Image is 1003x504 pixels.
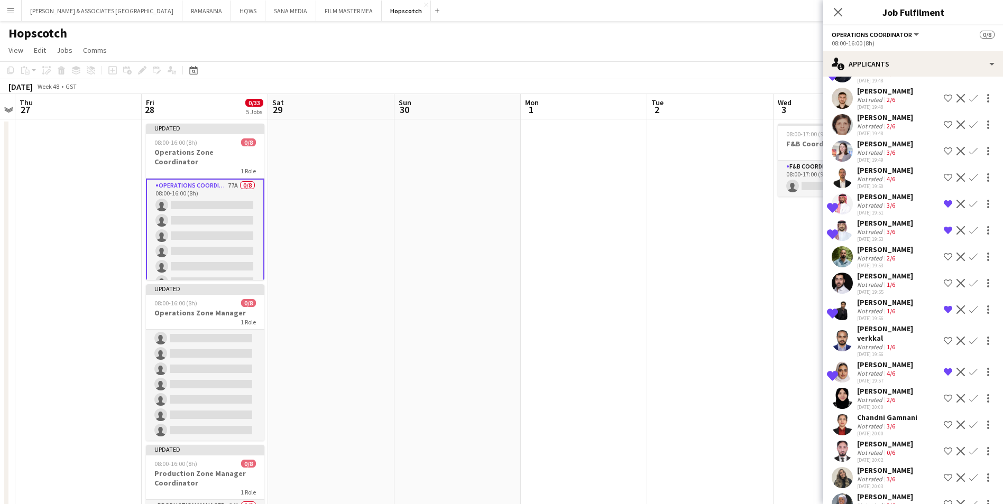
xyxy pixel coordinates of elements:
div: [DATE] 19:51 [857,209,913,216]
div: [PERSON_NAME] [857,113,913,122]
div: [DATE] [8,81,33,92]
span: 1 Role [241,488,256,496]
span: Tue [651,98,664,107]
span: 0/8 [241,460,256,468]
div: Not rated [857,307,885,315]
h3: Operations Zone Coordinator [146,147,264,166]
div: [DATE] 19:56 [857,315,913,322]
div: Not rated [857,96,885,104]
span: Mon [525,98,539,107]
span: 30 [397,104,411,116]
app-skills-label: 2/6 [887,96,895,104]
app-job-card: 08:00-17:00 (9h)0/1F&B Coordinator1 RoleF&B Coordinator34A0/108:00-17:00 (9h) [778,124,896,197]
app-card-role: Operations Coordinator77A0/808:00-16:00 (8h) [146,179,264,324]
span: 08:00-16:00 (8h) [154,138,197,146]
span: Fri [146,98,154,107]
span: Wed [778,98,792,107]
div: [PERSON_NAME] [857,271,913,281]
div: [DATE] 19:49 [857,156,913,163]
span: 3 [776,104,792,116]
div: [PERSON_NAME] [857,86,913,96]
button: Hopscotch [382,1,431,21]
span: Thu [20,98,33,107]
h3: Production Zone Manager Coordinator [146,469,264,488]
span: 08:00-17:00 (9h) [786,130,829,138]
app-skills-label: 3/6 [887,228,895,236]
app-skills-label: 3/6 [887,201,895,209]
div: [DATE] 20:03 [857,483,913,490]
app-job-card: Updated08:00-16:00 (8h)0/8Operations Zone Coordinator1 RoleOperations Coordinator77A0/808:00-16:0... [146,124,264,280]
div: [DATE] 20:00 [857,430,917,437]
h3: Operations Zone Manager [146,308,264,318]
a: View [4,43,27,57]
div: [PERSON_NAME] [857,297,913,307]
button: HQWS [231,1,265,21]
div: Not rated [857,122,885,130]
button: FILM MASTER MEA [316,1,382,21]
app-card-role: Operations Manager61A0/808:00-16:00 (8h) [146,297,264,441]
app-skills-label: 1/6 [887,343,895,351]
div: [DATE] 19:56 [857,351,940,358]
div: [DATE] 19:48 [857,130,913,137]
div: Not rated [857,228,885,236]
div: GST [66,82,77,90]
div: [PERSON_NAME] [857,218,913,228]
span: 0/8 [241,138,256,146]
div: Updated [146,124,264,132]
app-skills-label: 4/6 [887,175,895,183]
span: 08:00-16:00 (8h) [154,460,197,468]
span: Edit [34,45,46,55]
div: [PERSON_NAME] [857,139,913,148]
div: 5 Jobs [246,108,263,116]
app-skills-label: 1/6 [887,307,895,315]
div: [DATE] 19:55 [857,288,913,295]
app-skills-label: 1/6 [887,281,895,288]
div: Not rated [857,449,885,456]
div: Chandni Gamnani [857,413,917,422]
span: 29 [271,104,284,116]
button: Operations Coordinator [832,31,921,39]
app-skills-label: 2/6 [887,254,895,262]
div: Updated [146,284,264,293]
app-skills-label: 3/6 [887,148,895,156]
div: 08:00-16:00 (8h) [832,39,995,47]
app-skills-label: 0/6 [887,449,895,456]
div: [PERSON_NAME] [857,165,913,175]
span: 27 [18,104,33,116]
app-job-card: Updated08:00-16:00 (8h)0/8Operations Zone Manager1 RoleOperations Manager61A0/808:00-16:00 (8h) [146,284,264,441]
div: [DATE] 19:53 [857,236,913,242]
div: [PERSON_NAME] verkkal [857,324,940,343]
div: Not rated [857,148,885,156]
button: RAMARABIA [182,1,231,21]
button: [PERSON_NAME] & ASSOCIATES [GEOGRAPHIC_DATA] [22,1,182,21]
div: [DATE] 19:48 [857,104,913,110]
span: Operations Coordinator [832,31,912,39]
app-card-role: F&B Coordinator34A0/108:00-17:00 (9h) [778,161,896,197]
div: [PERSON_NAME] [857,465,913,475]
span: 1 Role [241,318,256,326]
div: [PERSON_NAME] [857,492,913,501]
button: SANA MEDIA [265,1,316,21]
div: [PERSON_NAME] [857,192,913,201]
div: Not rated [857,175,885,183]
span: 2 [650,104,664,116]
span: 08:00-16:00 (8h) [154,299,197,307]
span: 0/33 [245,99,263,107]
div: [DATE] 20:02 [857,456,913,463]
div: Applicants [823,51,1003,77]
a: Comms [79,43,111,57]
span: Week 48 [35,82,61,90]
div: Not rated [857,369,885,377]
a: Edit [30,43,50,57]
div: [PERSON_NAME] [857,360,913,369]
h3: Job Fulfilment [823,5,1003,19]
div: [DATE] 19:57 [857,377,913,384]
div: [DATE] 20:00 [857,404,913,410]
app-skills-label: 3/6 [887,475,895,483]
span: 1 [523,104,539,116]
span: Sat [272,98,284,107]
span: View [8,45,23,55]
